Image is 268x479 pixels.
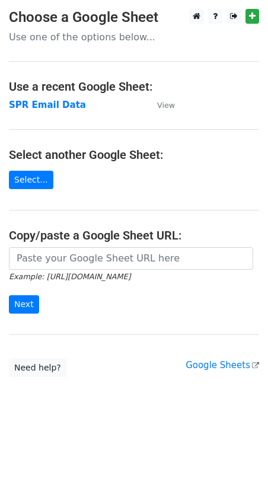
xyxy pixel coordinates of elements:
[9,148,259,162] h4: Select another Google Sheet:
[186,360,259,371] a: Google Sheets
[9,171,53,189] a: Select...
[9,79,259,94] h4: Use a recent Google Sheet:
[9,228,259,242] h4: Copy/paste a Google Sheet URL:
[9,247,253,270] input: Paste your Google Sheet URL here
[9,9,259,26] h3: Choose a Google Sheet
[145,100,175,110] a: View
[9,31,259,43] p: Use one of the options below...
[9,295,39,314] input: Next
[9,100,86,110] a: SPR Email Data
[9,272,130,281] small: Example: [URL][DOMAIN_NAME]
[9,359,66,377] a: Need help?
[157,101,175,110] small: View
